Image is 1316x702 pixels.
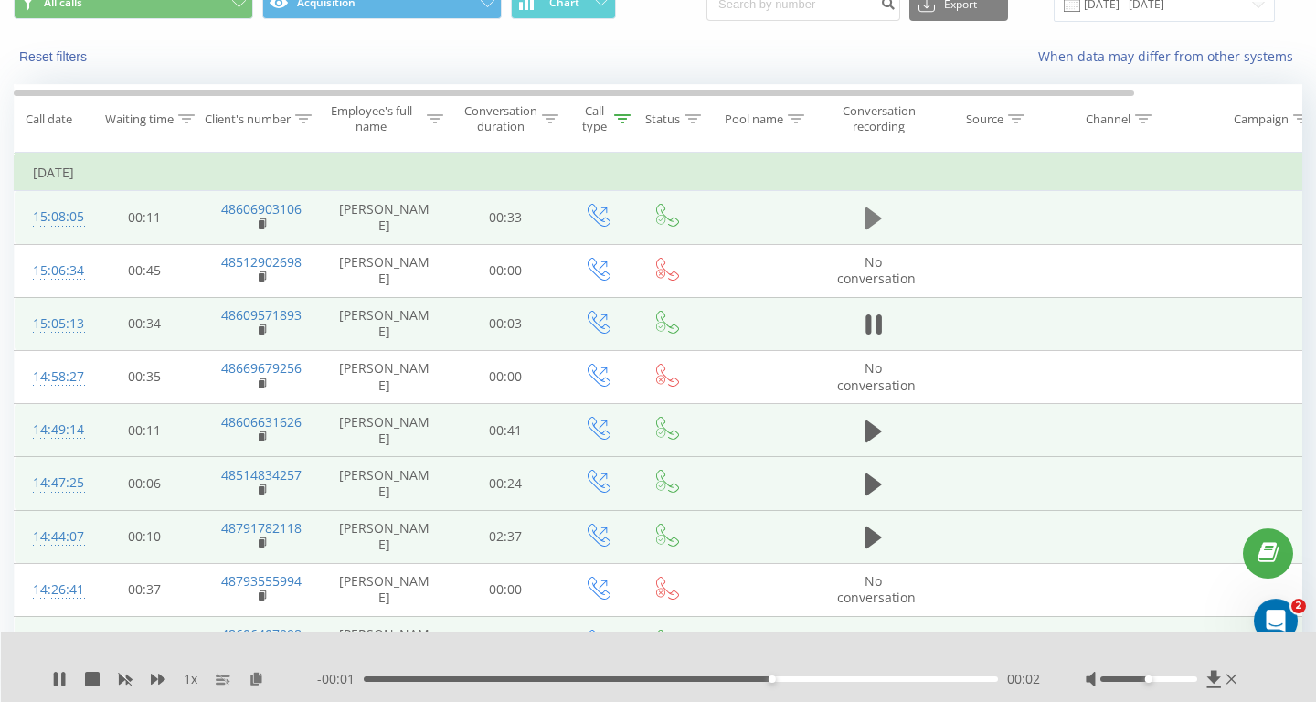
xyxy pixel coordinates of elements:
div: 14:26:41 [33,572,69,608]
td: [PERSON_NAME] [321,244,449,297]
a: 48606407998 [221,625,302,643]
span: 2 [1291,599,1306,613]
td: 00:15 [88,616,202,669]
span: - 00:01 [317,670,364,688]
td: 00:35 [88,350,202,403]
div: Accessibility label [1145,675,1152,683]
td: 00:11 [88,404,202,457]
a: 48793555994 [221,572,302,590]
div: 15:08:05 [33,199,69,235]
div: Call type [578,103,610,134]
div: Call date [26,112,72,127]
a: 48512902698 [221,253,302,271]
td: 00:10 [88,510,202,563]
td: [PERSON_NAME] [321,297,449,350]
div: Pool name [725,112,783,127]
td: 00:34 [88,297,202,350]
div: Source [966,112,1003,127]
a: 48791782118 [221,519,302,537]
td: 00:24 [449,457,563,510]
td: [PERSON_NAME] [321,510,449,563]
a: 48514834257 [221,466,302,484]
div: 14:49:14 [33,412,69,448]
td: 00:00 [449,244,563,297]
td: 00:45 [88,244,202,297]
td: [PERSON_NAME] [321,457,449,510]
iframe: Intercom live chat [1254,599,1298,643]
a: 48606631626 [221,413,302,431]
td: 00:00 [449,563,563,616]
td: [PERSON_NAME] [321,191,449,244]
td: 00:03 [449,297,563,350]
td: 00:16 [449,616,563,669]
td: 00:33 [449,191,563,244]
a: When data may differ from other systems [1038,48,1302,65]
td: 00:41 [449,404,563,457]
span: No conversation [837,359,916,393]
td: [PERSON_NAME] [321,350,449,403]
span: 1 x [184,670,197,688]
td: [PERSON_NAME] [321,563,449,616]
div: Employee's full name [321,103,423,134]
td: 02:37 [449,510,563,563]
td: [PERSON_NAME] [321,616,449,669]
div: 15:06:34 [33,253,69,289]
span: No conversation [837,253,916,287]
a: 48609571893 [221,306,302,324]
div: 14:47:25 [33,465,69,501]
div: 14:24:18 [33,625,69,661]
div: Client's number [205,112,291,127]
div: Campaign [1234,112,1289,127]
a: 48669679256 [221,359,302,377]
td: 00:11 [88,191,202,244]
div: Waiting time [105,112,174,127]
div: Conversation duration [464,103,537,134]
td: 00:37 [88,563,202,616]
td: [PERSON_NAME] [321,404,449,457]
div: Channel [1086,112,1130,127]
div: 14:58:27 [33,359,69,395]
div: 14:44:07 [33,519,69,555]
td: 00:00 [449,350,563,403]
div: Status [645,112,680,127]
span: 00:02 [1007,670,1040,688]
div: 15:05:13 [33,306,69,342]
button: Reset filters [14,48,96,65]
div: Accessibility label [769,675,776,683]
td: 00:06 [88,457,202,510]
a: 48606903106 [221,200,302,218]
div: Conversation recording [834,103,923,134]
span: No conversation [837,572,916,606]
